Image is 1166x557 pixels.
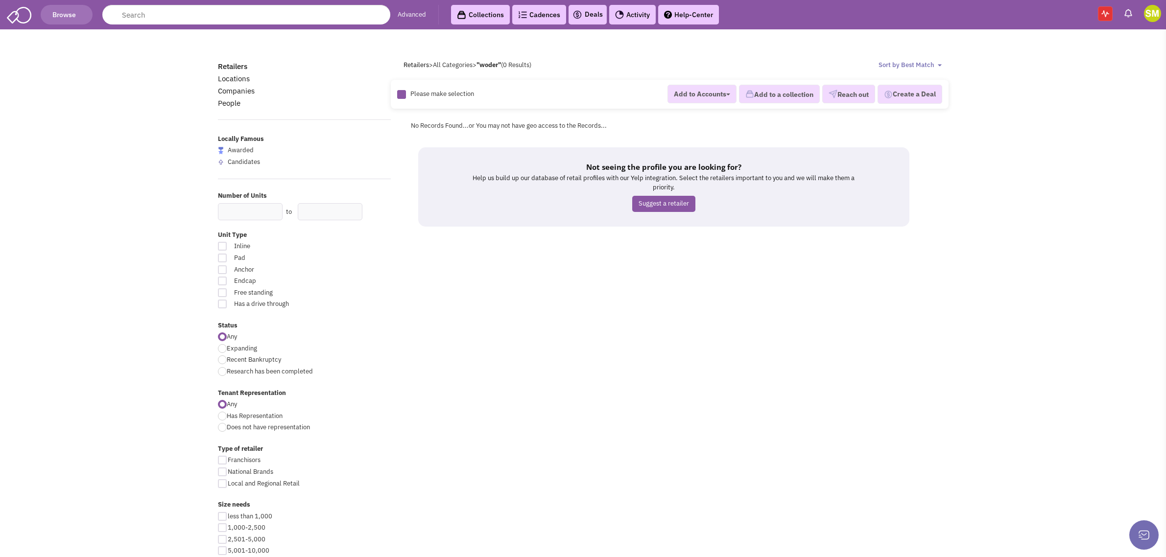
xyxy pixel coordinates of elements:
[429,61,433,69] span: >
[218,321,391,330] label: Status
[227,400,237,408] span: Any
[609,5,656,24] a: Activity
[473,61,476,69] span: >
[218,159,224,165] img: locallyfamous-upvote.png
[884,89,893,100] img: Deal-Dollar.png
[228,158,260,166] span: Candidates
[218,147,224,154] img: locallyfamous-largeicon.png
[228,146,254,154] span: Awarded
[228,288,336,298] span: Free standing
[615,10,624,19] img: Activity.png
[102,5,390,24] input: Search
[227,355,281,364] span: Recent Bankruptcy
[739,85,820,104] button: Add to a collection
[658,5,719,24] a: Help-Center
[218,231,391,240] label: Unit Type
[228,535,265,543] span: 2,501-5,000
[286,208,292,217] label: to
[228,512,272,520] span: less than 1,000
[218,135,391,144] label: Locally Famous
[227,332,237,341] span: Any
[822,85,875,104] button: Reach out
[410,90,474,98] span: Please make selection
[512,5,566,24] a: Cadences
[227,344,257,352] span: Expanding
[451,5,510,24] a: Collections
[228,254,336,263] span: Pad
[218,98,240,108] a: People
[433,61,531,69] span: All Categories (0 Results)
[228,265,336,275] span: Anchor
[518,11,527,18] img: Cadences_logo.png
[457,10,466,20] img: icon-collection-lavender-black.svg
[664,11,672,19] img: help.png
[1144,5,1161,22] img: Sam Mazza
[218,191,391,201] label: Number of Units
[218,62,247,71] a: Retailers
[228,467,273,476] span: National Brands
[218,74,250,83] a: Locations
[7,5,31,23] img: SmartAdmin
[411,121,607,130] span: No Records Found...or You may not have geo access to the Records...
[878,85,942,104] button: Create a Deal
[572,9,603,21] a: Deals
[228,242,336,251] span: Inline
[476,61,501,69] b: "woder"
[218,389,391,398] label: Tenant Representation
[218,500,391,510] label: Size needs
[829,90,837,98] img: VectorPaper_Plane.png
[667,85,737,103] button: Add to Accounts
[218,444,391,454] label: Type of retailer
[228,479,300,487] span: Local and Regional Retail
[41,5,93,24] button: Browse
[572,9,582,21] img: icon-deals.svg
[218,86,255,95] a: Companies
[404,61,429,69] a: Retailers
[227,423,310,431] span: Does not have representation
[632,196,695,212] a: Suggest a retailer
[228,456,261,464] span: Franchisors
[51,10,82,19] span: Browse
[467,162,860,172] h5: Not seeing the profile you are looking for?
[227,367,313,375] span: Research has been completed
[397,90,406,99] img: Rectangle.png
[228,277,336,286] span: Endcap
[228,546,269,555] span: 5,001-10,000
[745,90,754,98] img: icon-collection-lavender.png
[228,300,336,309] span: Has a drive through
[359,205,375,218] div: Search Nearby
[398,10,426,20] a: Advanced
[227,412,283,420] span: Has Representation
[228,523,265,532] span: 1,000-2,500
[467,174,860,192] p: Help us build up our database of retail profiles with our Yelp integration. Select the retailers ...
